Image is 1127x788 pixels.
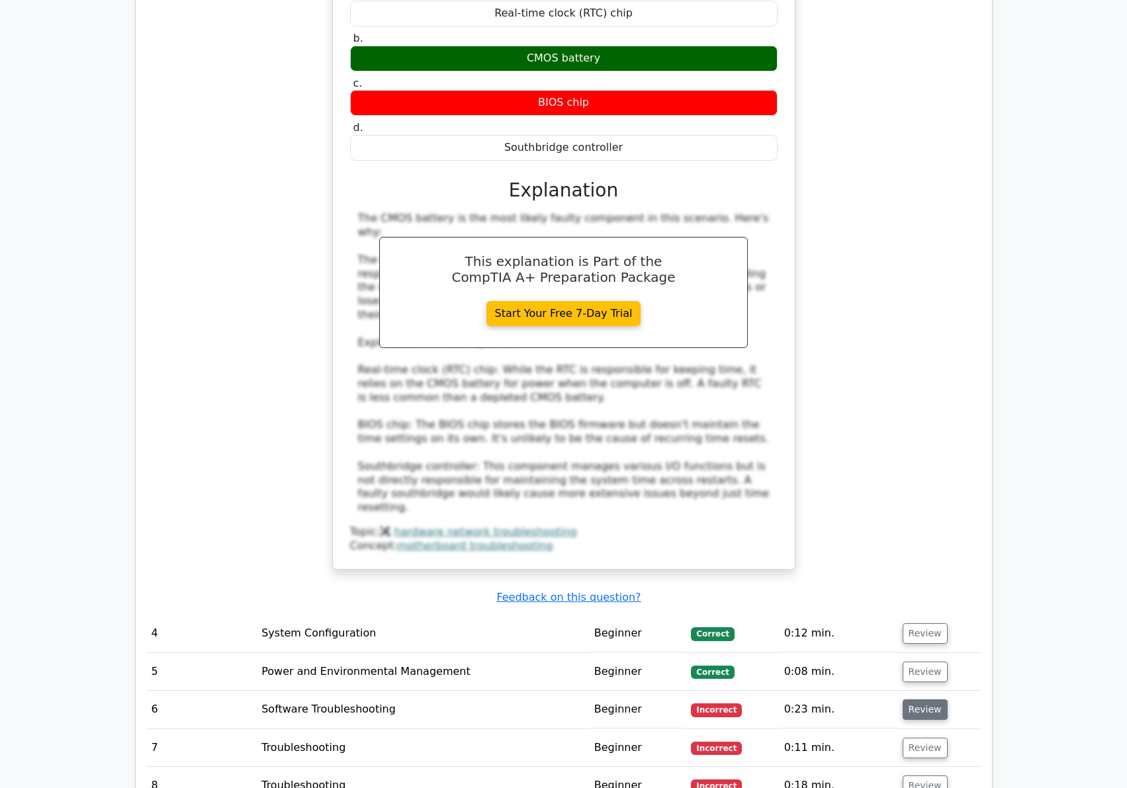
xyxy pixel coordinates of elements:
div: BIOS chip [350,90,778,116]
a: hardware network troubleshooting [394,525,576,538]
td: Troubleshooting [256,729,589,767]
span: d. [353,121,363,134]
span: Incorrect [691,703,742,717]
div: Real-time clock (RTC) chip [350,1,778,26]
div: Concept: [350,539,778,553]
a: Feedback on this question? [496,591,641,603]
span: Correct [691,627,734,640]
div: CMOS battery [350,46,778,71]
a: Start Your Free 7-Day Trial [486,301,641,326]
td: 0:11 min. [779,729,897,767]
div: The CMOS battery is the most likely faulty component in this scenario. Here's why: The CMOS (Comp... [358,212,770,515]
button: Review [903,623,948,644]
td: Beginner [589,691,686,728]
button: Review [903,738,948,758]
td: 0:08 min. [779,653,897,691]
div: Topic: [350,525,778,539]
td: Power and Environmental Management [256,653,589,691]
td: Software Troubleshooting [256,691,589,728]
td: 4 [146,615,257,652]
td: System Configuration [256,615,589,652]
td: 0:23 min. [779,691,897,728]
a: motherboard troubleshooting [397,539,553,552]
span: Correct [691,666,734,679]
td: 7 [146,729,257,767]
button: Review [903,699,948,720]
td: Beginner [589,653,686,691]
span: b. [353,32,363,44]
button: Review [903,662,948,682]
h3: Explanation [358,179,770,202]
td: Beginner [589,729,686,767]
span: Incorrect [691,742,742,755]
td: 0:12 min. [779,615,897,652]
td: 6 [146,691,257,728]
div: Southbridge controller [350,135,778,161]
span: c. [353,77,363,89]
td: 5 [146,653,257,691]
td: Beginner [589,615,686,652]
